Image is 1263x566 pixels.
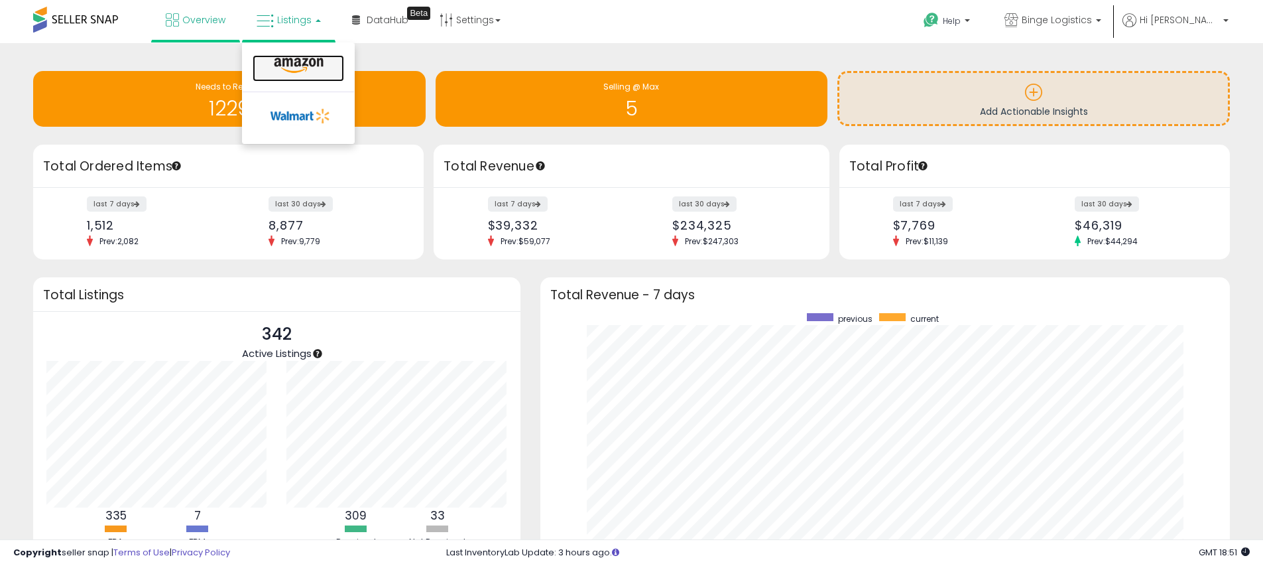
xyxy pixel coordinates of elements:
span: Prev: $59,077 [494,236,557,247]
h3: Total Revenue - 7 days [550,290,1220,300]
span: Prev: 9,779 [274,236,327,247]
a: Hi [PERSON_NAME] [1122,13,1229,43]
label: last 7 days [87,196,147,212]
a: Add Actionable Insights [839,73,1228,124]
b: 7 [194,508,201,524]
div: Tooltip anchor [407,7,430,20]
a: Selling @ Max 5 [436,71,828,127]
span: Overview [182,13,225,27]
span: previous [838,313,872,324]
h1: 5 [442,98,821,119]
span: Hi [PERSON_NAME] [1140,13,1219,27]
p: 342 [242,322,312,347]
span: Prev: 2,082 [93,236,145,247]
span: Prev: $44,294 [1081,236,1144,247]
span: Help [943,15,961,27]
b: 309 [345,508,367,524]
a: Needs to Reprice 1229 [33,71,426,127]
a: Help [913,2,983,43]
div: Tooltip anchor [312,348,324,360]
h1: 1229 [40,98,419,119]
span: current [910,313,939,324]
span: DataHub [367,13,408,27]
h3: Total Listings [43,290,511,300]
div: $39,332 [488,218,622,232]
div: FBA [76,536,156,549]
span: Listings [277,13,312,27]
span: Binge Logistics [1022,13,1092,27]
h3: Total Profit [849,157,1220,176]
div: FBM [158,536,237,549]
strong: Copyright [13,546,62,559]
label: last 30 days [672,196,737,212]
b: 335 [105,508,127,524]
div: seller snap | | [13,547,230,559]
span: Add Actionable Insights [980,105,1088,118]
b: 33 [430,508,445,524]
span: 2025-08-11 18:51 GMT [1199,546,1250,559]
span: Selling @ Max [603,81,659,92]
label: last 7 days [893,196,953,212]
label: last 30 days [1075,196,1139,212]
i: Click here to read more about un-synced listings. [612,548,619,557]
div: $234,325 [672,218,806,232]
div: $46,319 [1075,218,1207,232]
div: 1,512 [87,218,219,232]
div: 8,877 [269,218,400,232]
div: Tooltip anchor [170,160,182,172]
i: Get Help [923,12,939,29]
label: last 30 days [269,196,333,212]
div: Tooltip anchor [534,160,546,172]
a: Privacy Policy [172,546,230,559]
span: Prev: $11,139 [899,236,955,247]
div: Repriced [316,536,396,549]
a: Terms of Use [113,546,170,559]
div: Tooltip anchor [917,160,929,172]
h3: Total Revenue [444,157,819,176]
span: Needs to Reprice [196,81,263,92]
label: last 7 days [488,196,548,212]
div: Not Repriced [398,536,477,549]
div: Last InventoryLab Update: 3 hours ago. [446,547,1250,559]
span: Prev: $247,303 [678,236,745,247]
h3: Total Ordered Items [43,157,414,176]
span: Active Listings [242,346,312,360]
div: $7,769 [893,218,1025,232]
